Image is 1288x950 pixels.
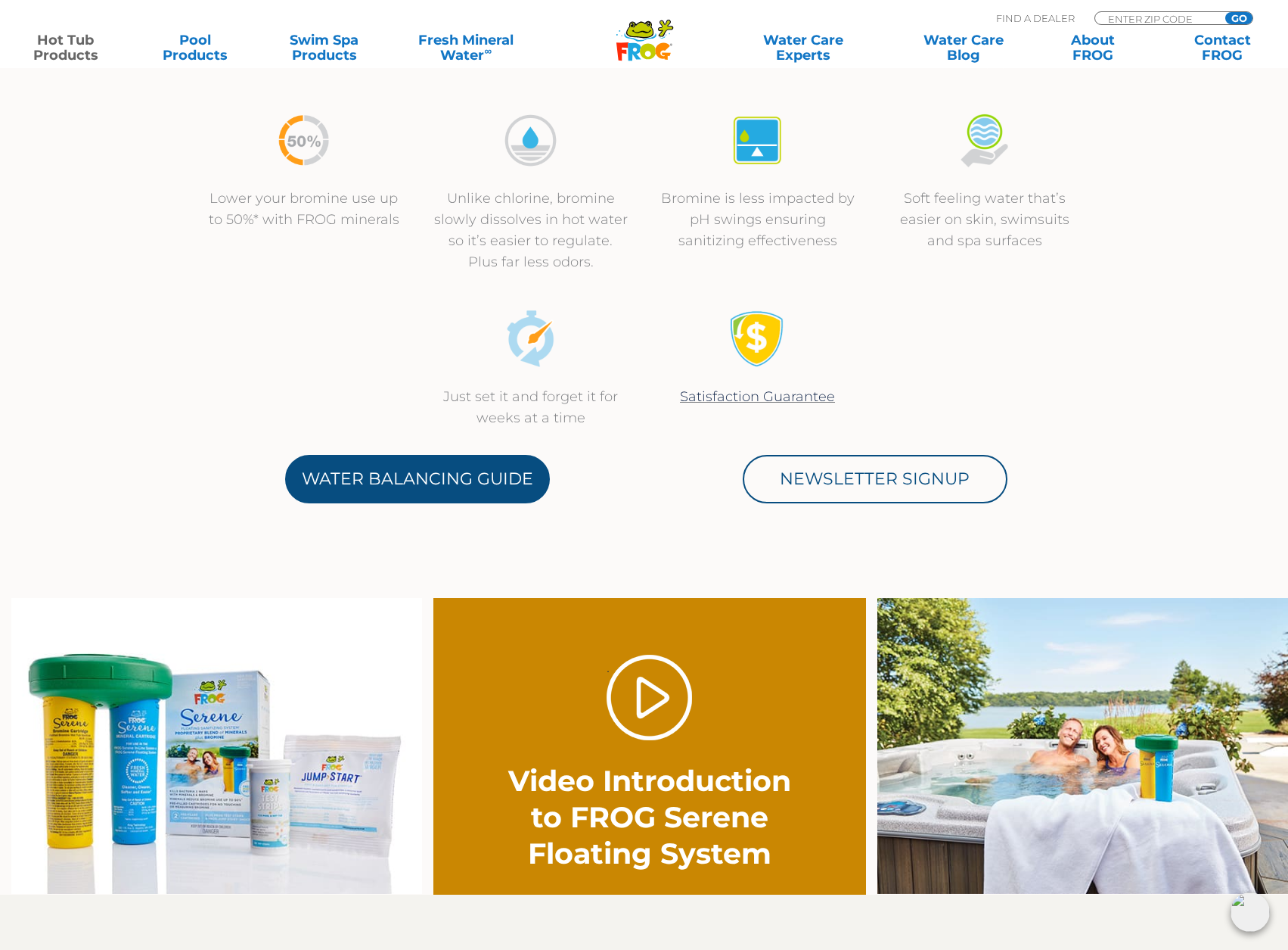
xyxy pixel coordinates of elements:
sup: ∞ [484,45,492,57]
img: icon-set-and-forget [502,310,559,367]
a: AboutFROG [1043,33,1144,63]
input: GO [1225,12,1252,24]
img: serene-family [11,598,422,895]
a: Water Balancing Guide [285,455,550,503]
img: icon-50percent-less [275,112,332,169]
img: icon-soft-feeling [956,112,1013,169]
img: serene-floater-hottub [877,598,1288,895]
a: Newsletter Signup [743,455,1007,503]
a: ContactFROG [1172,33,1273,63]
a: Play Video [607,655,692,740]
a: Fresh MineralWater∞ [403,33,529,63]
p: Lower your bromine use up to 50%* with FROG minerals [206,188,402,230]
a: Swim SpaProducts [274,33,374,63]
img: openIcon [1231,892,1270,932]
img: icon-atease-self-regulates [729,112,786,169]
input: Zip Code Form [1106,12,1209,25]
a: PoolProducts [144,33,245,63]
a: Satisfaction Guarantee [680,388,835,405]
img: icon-bromine-disolves [502,112,559,169]
a: Water CareExperts [722,33,885,63]
a: Water CareBlog [914,33,1014,63]
p: Find A Dealer [996,11,1075,25]
a: Hot TubProducts [15,33,116,63]
p: Just set it and forget it for weeks at a time [433,386,629,428]
p: Unlike chlorine, bromine slowly dissolves in hot water so it’s easier to regulate. Plus far less ... [433,188,629,273]
h2: Video Introduction to FROG Serene Floating System [498,763,802,872]
p: Bromine is less impacted by pH swings ensuring sanitizing effectiveness [660,188,856,251]
img: Satisfaction Guarantee Icon [729,310,786,367]
p: Soft feeling water that’s easier on skin, swimsuits and spa surfaces [886,188,1083,251]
